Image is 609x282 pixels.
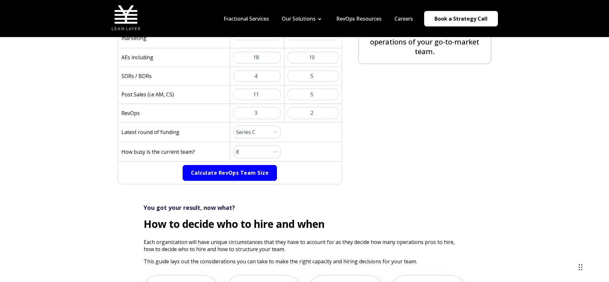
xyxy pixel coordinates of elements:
[121,73,152,80] p: SDRs / BDRs
[144,238,466,253] p: Each organization will have unique circumstances that they have to account for as they decide how...
[121,54,153,61] p: AEs including
[493,192,609,282] iframe: Chat Widget
[183,165,277,181] button: Calculate RevOps Team Size
[224,15,269,22] a: Fractional Services
[144,217,325,231] strong: How to decide who to hire and when
[217,15,419,22] div: Navigation Menu
[424,11,498,26] a: Book a Strategy Call
[121,148,195,155] p: How busy is the current team?
[121,91,174,98] p: Post Sales (i.e AM, CS)
[282,15,316,22] a: Our Solutions
[111,3,140,32] img: Lean Layer Logo
[579,258,583,277] div: Drag
[121,110,140,117] p: RevOps
[359,27,491,56] p: You need FTEs to support the operations of your go-to-market team.
[144,204,235,211] strong: You got your result, now what?
[395,15,413,22] a: Careers
[144,258,466,265] p: This guide lays out the considerations you can take to make the right capacity and hiring decisio...
[336,15,382,22] a: RevOps Resources
[121,129,179,136] p: Latest round of funding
